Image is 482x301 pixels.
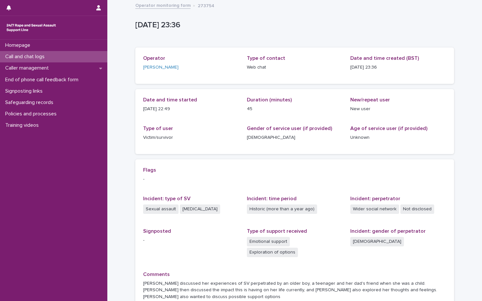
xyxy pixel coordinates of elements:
[143,167,156,173] span: Flags
[143,134,239,141] p: Victim/survivor
[247,229,307,234] span: Type of support received
[3,77,84,83] p: End of phone call feedback form
[143,126,173,131] span: Type of user
[350,106,446,112] p: New user
[143,64,179,71] a: [PERSON_NAME]
[350,56,419,61] span: Date and time created (BST)
[247,56,285,61] span: Type of contact
[3,42,35,48] p: Homepage
[247,237,290,246] span: Emotional support
[180,204,220,214] span: [MEDICAL_DATA]
[350,134,446,141] p: Unknown
[143,204,179,214] span: Sexual assault
[143,280,446,300] p: [PERSON_NAME] discussed her experiences of SV perpetrated by an older boy, a teenager and her dad...
[350,97,390,102] span: New/repeat user
[350,204,399,214] span: Wider social network
[143,237,239,244] p: -
[247,64,343,71] p: Web chat
[3,122,44,128] p: Training videos
[350,126,427,131] span: Age of service user (if provided)
[247,134,343,141] p: [DEMOGRAPHIC_DATA]
[3,65,54,71] p: Caller management
[3,88,48,94] p: Signposting links
[143,196,191,201] span: Incident: type of SV
[198,2,214,9] p: 273754
[143,56,165,61] span: Operator
[3,111,62,117] p: Policies and processes
[143,229,171,234] span: Signposted
[350,64,446,71] p: [DATE] 23:36
[247,97,292,102] span: Duration (minutes)
[247,196,297,201] span: Incident: time period
[350,229,426,234] span: Incident: gender of perpetrator
[247,204,317,214] span: Historic (more than a year ago)
[135,1,191,9] a: Operator monitoring form
[350,237,404,246] span: [DEMOGRAPHIC_DATA]
[135,20,451,30] p: [DATE] 23:36
[3,99,59,106] p: Safeguarding records
[3,54,50,60] p: Call and chat logs
[400,204,434,214] span: Not disclosed
[143,176,446,183] p: -
[247,126,332,131] span: Gender of service user (if provided)
[247,248,298,257] span: Exploration of options
[143,272,170,277] span: Comments
[143,97,197,102] span: Date and time started
[350,196,400,201] span: Incident: perpetrator
[143,106,239,112] p: [DATE] 22:49
[247,106,343,112] p: 45
[5,21,57,34] img: rhQMoQhaT3yELyF149Cw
